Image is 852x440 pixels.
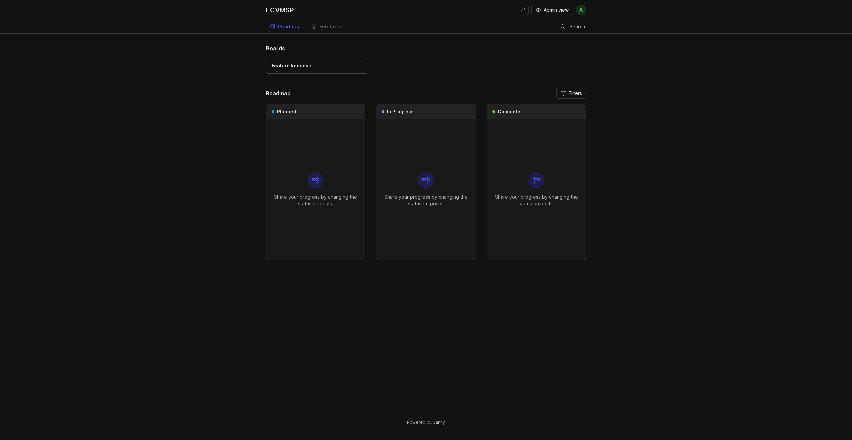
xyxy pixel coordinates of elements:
span: Admin view [544,7,569,13]
div: Roadmap [278,24,301,29]
span: a [579,6,583,14]
button: a [576,5,586,15]
h2: Roadmap [266,89,291,97]
a: Powered by Canny [406,418,446,426]
h3: Planned [277,108,296,115]
button: Filters [556,88,586,99]
h3: In Progress [387,108,414,115]
a: Roadmap [266,20,305,34]
div: ECVMSP [266,7,294,13]
div: Feedback [319,24,343,29]
p: Share your progress by changing the status on posts. [272,194,360,207]
a: Feature Requests [266,58,368,74]
button: Admin view [531,5,573,15]
p: Share your progress by changing the status on posts. [492,194,581,207]
span: Filters [569,90,582,97]
div: Feature Requests [272,62,313,69]
a: Feedback [307,20,347,34]
button: Notifications [518,5,529,15]
h3: Complete [498,108,520,115]
p: Share your progress by changing the status on posts. [382,194,470,207]
h1: Boards [266,44,586,52]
